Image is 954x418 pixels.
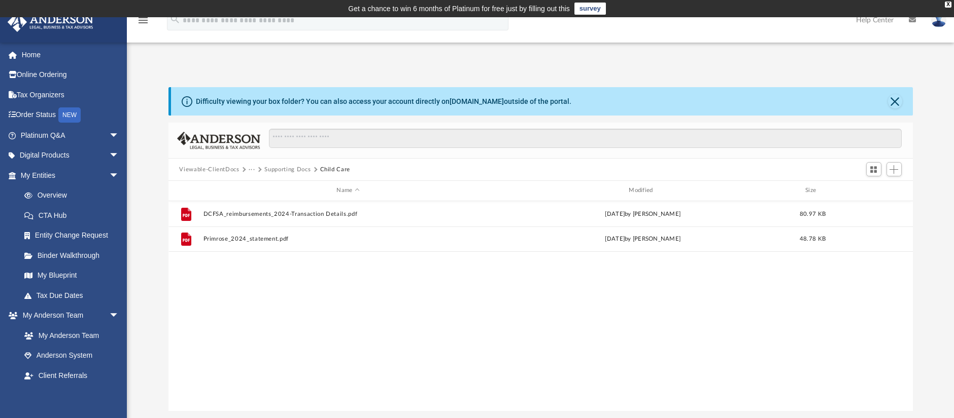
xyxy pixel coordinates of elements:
div: close [945,2,951,8]
button: Switch to Grid View [866,162,881,176]
div: Modified [497,186,788,195]
button: DCFSA_reimbursements_2024-Transaction Details.pdf [203,211,493,217]
a: Overview [14,185,134,206]
a: CTA Hub [14,205,134,225]
a: Platinum Q&Aarrow_drop_down [7,125,134,145]
span: arrow_drop_down [109,145,129,166]
span: arrow_drop_down [109,306,129,326]
div: Size [792,186,833,195]
span: 48.78 KB [799,236,825,242]
a: Client Referrals [14,365,129,386]
i: search [169,14,181,25]
a: My Entitiesarrow_drop_down [7,165,134,185]
button: ··· [249,165,255,174]
div: [DATE] by [PERSON_NAME] [498,209,788,218]
a: menu [137,19,149,26]
a: Anderson System [14,346,129,366]
a: My Anderson Team [14,325,124,346]
button: Add [887,162,902,176]
a: Tax Due Dates [14,285,134,306]
div: [DATE] by [PERSON_NAME] [498,235,788,244]
span: arrow_drop_down [109,165,129,186]
a: Tax Organizers [7,85,134,105]
a: Order StatusNEW [7,105,134,126]
button: Supporting Docs [264,165,311,174]
i: menu [137,14,149,26]
span: arrow_drop_down [109,125,129,146]
a: survey [574,3,606,15]
a: My Blueprint [14,265,129,286]
a: Online Ordering [7,65,134,85]
button: Primrose_2024_statement.pdf [203,236,493,242]
a: Digital Productsarrow_drop_down [7,145,134,166]
input: Search files and folders [269,129,901,148]
div: NEW [58,107,81,123]
a: Binder Walkthrough [14,245,134,265]
img: Anderson Advisors Platinum Portal [5,12,96,32]
div: id [173,186,198,195]
div: grid [168,201,913,411]
span: 80.97 KB [799,211,825,216]
div: id [837,186,908,195]
a: My Anderson Teamarrow_drop_down [7,306,129,326]
a: [DOMAIN_NAME] [450,97,504,105]
div: Name [202,186,493,195]
div: Get a chance to win 6 months of Platinum for free just by filling out this [348,3,570,15]
button: Close [888,94,902,108]
button: Child Care [320,165,351,174]
div: Difficulty viewing your box folder? You can also access your account directly on outside of the p... [196,96,571,107]
img: User Pic [931,13,946,27]
button: Viewable-ClientDocs [179,165,239,174]
a: Home [7,45,134,65]
a: Entity Change Request [14,225,134,246]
